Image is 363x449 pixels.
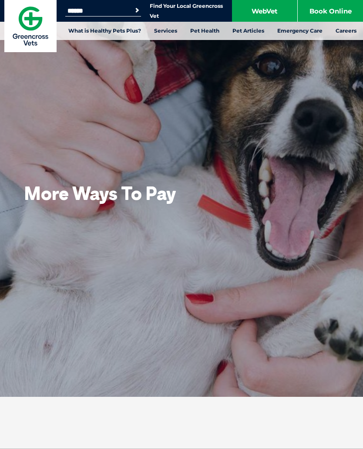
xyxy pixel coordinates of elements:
a: Services [148,22,184,40]
a: Emergency Care [271,22,329,40]
a: Careers [329,22,363,40]
a: Find Your Local Greencross Vet [150,3,223,20]
h2: More Ways To Pay [24,183,176,203]
a: What is Healthy Pets Plus? [62,22,148,40]
a: Pet Health [184,22,226,40]
button: Search [133,6,141,15]
button: Search [346,40,355,48]
a: Pet Articles [226,22,271,40]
